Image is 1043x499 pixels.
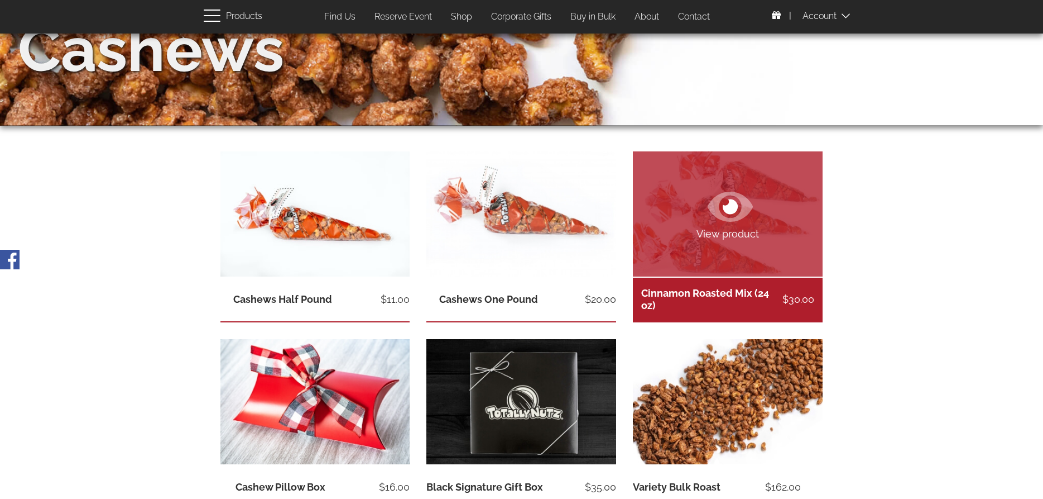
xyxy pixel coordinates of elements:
img: black-signature-black-background.jpg [426,339,616,466]
a: Buy in Bulk [562,6,624,28]
span: View product [633,227,823,241]
span: Products [226,8,262,25]
a: Cashews Half Pound [233,293,332,305]
a: About [626,6,667,28]
a: Shop [443,6,480,28]
a: Variety Bulk Roast [633,481,720,493]
a: Cinnamon Roasted Mix (24 oz) [641,287,769,311]
a: Reserve Event [366,6,440,28]
a: Corporate Gifts [483,6,560,28]
img: Cashews Pillow Box, Nutz, sugared nuts, sugar and cinnamon cashews, cashews, gift, gift box, nuts... [220,339,410,466]
a: Cashew Pillow Box [235,481,325,493]
a: Find Us [316,6,364,28]
a: Contact [670,6,718,28]
img: 1 pound of freshly roasted cinnamon glazed cashews in a totally nutz poly bag [426,151,616,277]
div: Cashews [18,4,284,94]
a: Black Signature Gift Box [426,481,543,493]
img: half pound of cinnamon roasted cashews [220,151,410,278]
a: View product [633,151,823,277]
a: Cashews One Pound [439,293,538,305]
img: 3 kids of nuts, loose [633,339,823,466]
